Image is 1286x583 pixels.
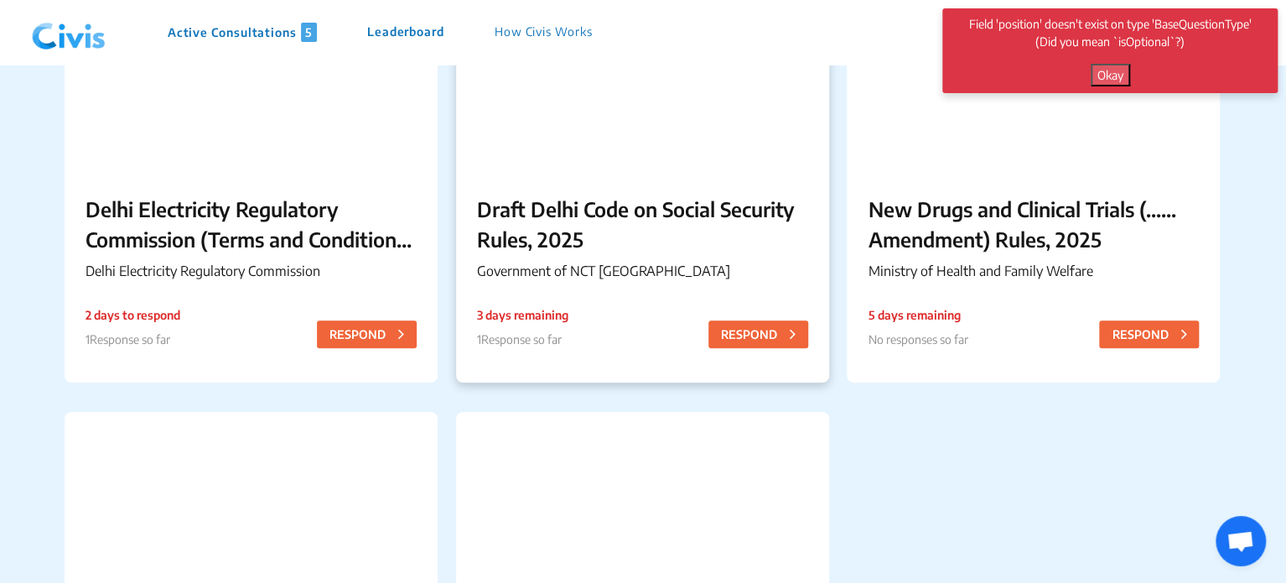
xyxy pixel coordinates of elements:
[168,23,317,42] p: Active Consultations
[481,332,562,346] span: Response so far
[868,332,967,346] span: No responses so far
[868,261,1199,281] p: Ministry of Health and Family Welfare
[708,320,808,348] button: RESPOND
[86,261,417,281] p: Delhi Electricity Regulatory Commission
[367,23,444,42] p: Leaderboard
[86,331,180,348] p: 1
[477,331,568,348] p: 1
[963,15,1257,50] p: Field 'position' doesn't exist on type 'BaseQuestionType' (Did you mean `isOptional`?)
[1099,320,1199,348] button: RESPOND
[1216,516,1266,566] div: Open chat
[86,194,417,254] p: Delhi Electricity Regulatory Commission (Terms and Conditions for Determination of Tariff) (Secon...
[90,332,170,346] span: Response so far
[317,320,417,348] button: RESPOND
[495,23,593,42] p: How Civis Works
[301,23,317,42] span: 5
[86,306,180,324] p: 2 days to respond
[868,306,967,324] p: 5 days remaining
[868,194,1199,254] p: New Drugs and Clinical Trials (...... Amendment) Rules, 2025
[477,306,568,324] p: 3 days remaining
[1091,64,1130,86] button: Okay
[477,261,808,281] p: Government of NCT [GEOGRAPHIC_DATA]
[25,8,112,58] img: navlogo.png
[477,194,808,254] p: Draft Delhi Code on Social Security Rules, 2025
